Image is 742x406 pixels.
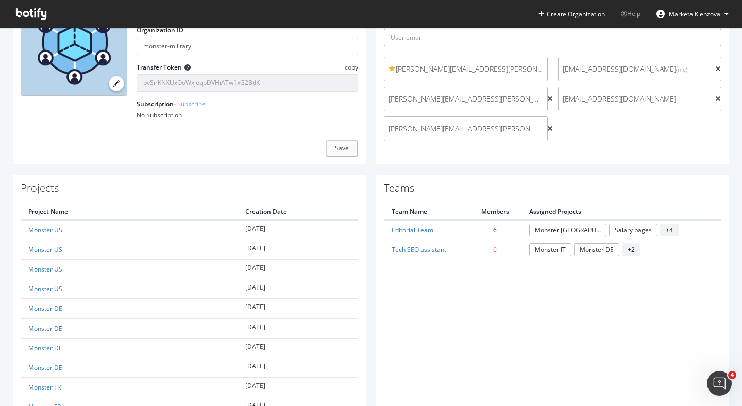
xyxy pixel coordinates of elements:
td: [DATE] [238,240,358,259]
a: Monster DE [28,344,62,352]
td: [DATE] [238,220,358,240]
td: [DATE] [238,279,358,299]
a: Monster US [28,284,62,293]
td: [DATE] [238,260,358,279]
span: Marketa Klenzova [669,10,720,19]
label: Transfer Token [137,63,182,72]
td: [DATE] [238,338,358,358]
td: 6 [469,220,521,240]
a: Editorial Team [392,226,433,234]
a: Tech SEO assistant [392,245,446,254]
span: [PERSON_NAME][EMAIL_ADDRESS][PERSON_NAME][DOMAIN_NAME] [389,124,543,134]
th: Members [469,204,521,220]
button: Marketa Klenzova [648,6,737,22]
span: [PERSON_NAME][EMAIL_ADDRESS][PERSON_NAME][DOMAIN_NAME] [389,64,543,74]
a: Monster US [28,265,62,274]
h1: Teams [384,182,721,198]
span: [EMAIL_ADDRESS][DOMAIN_NAME] [563,94,712,104]
td: [DATE] [238,358,358,377]
span: + 4 [660,224,679,236]
a: Monster US [28,226,62,234]
td: [DATE] [238,318,358,338]
h1: Projects [21,182,358,198]
button: Save [326,140,358,157]
span: Help [621,9,640,18]
input: Organization ID [137,38,358,55]
label: Subscription [137,99,206,108]
a: Monster DE [28,363,62,372]
th: Team Name [384,204,469,220]
span: 4 [728,371,736,379]
td: [DATE] [238,377,358,397]
a: - Subscribe [174,99,206,108]
a: Monster DE [28,324,62,333]
span: [EMAIL_ADDRESS][DOMAIN_NAME] [563,64,712,74]
span: + 2 [622,243,640,256]
div: No Subscription [137,111,358,120]
input: User email [384,29,721,46]
a: Monster US [28,245,62,254]
a: Monster [GEOGRAPHIC_DATA] [529,224,606,236]
th: Project Name [21,204,238,220]
a: Monster DE [574,243,619,256]
iframe: Intercom live chat [707,371,732,396]
button: Create Organization [538,9,605,19]
a: Monster FR [28,383,61,392]
td: 0 [469,240,521,259]
a: Monster IT [529,243,571,256]
a: Monster DE [28,304,62,313]
span: [PERSON_NAME][EMAIL_ADDRESS][PERSON_NAME][DOMAIN_NAME] [389,94,543,104]
th: Assigned Projects [521,204,721,220]
div: Save [335,145,349,152]
small: (me) [676,65,687,73]
label: Organization ID [137,26,183,35]
td: [DATE] [238,299,358,318]
a: Salary pages [609,224,657,236]
span: copy [345,63,358,72]
th: Creation Date [238,204,358,220]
